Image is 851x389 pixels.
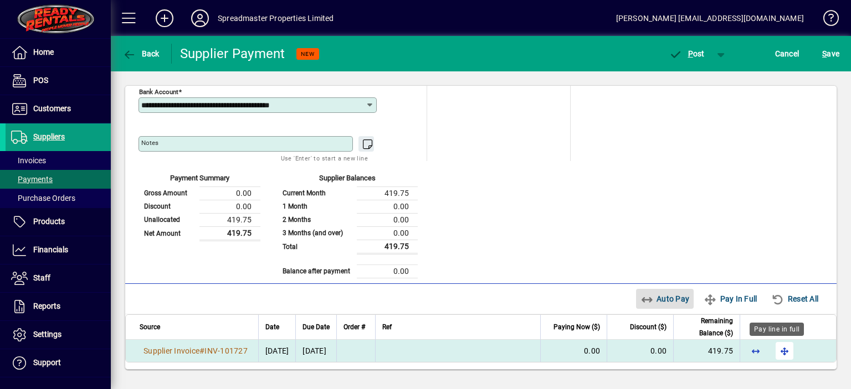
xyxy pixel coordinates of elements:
span: P [688,49,693,58]
td: Gross Amount [139,186,199,200]
td: 0.00 [357,213,418,226]
span: Source [140,321,160,333]
span: Payments [11,175,53,184]
a: Knowledge Base [815,2,837,38]
td: Total [277,240,357,253]
td: Discount [139,200,199,213]
span: Auto Pay [640,290,690,308]
td: 419.75 [199,226,260,240]
td: 2 Months [277,213,357,226]
a: Reports [6,293,111,320]
span: Date [265,321,279,333]
a: Purchase Orders [6,189,111,208]
a: Customers [6,95,111,123]
mat-label: Notes [141,139,158,147]
span: Ref [382,321,392,333]
span: Purchase Orders [11,194,75,203]
span: S [822,49,827,58]
td: Balance after payment [277,264,357,278]
span: Suppliers [33,132,65,141]
button: Post [663,44,710,64]
app-page-summary-card: Payment Summary [139,161,260,241]
span: Settings [33,330,61,339]
span: Financials [33,245,68,254]
a: Support [6,349,111,377]
a: Staff [6,264,111,292]
span: Support [33,358,61,367]
td: 0.00 [357,264,418,278]
div: Supplier Payment [180,45,285,63]
span: Cancel [775,45,799,63]
td: Current Month [277,186,357,200]
span: Invoices [11,156,46,165]
span: Pay In Full [704,290,757,308]
span: Order # [344,321,365,333]
span: # [199,346,204,355]
td: 0.00 [357,226,418,240]
app-page-header-button: Back [111,44,172,64]
mat-hint: Use 'Enter' to start a new line [281,152,368,164]
app-page-summary-card: Supplier Balances [277,161,418,278]
td: 419.75 [199,213,260,226]
span: ave [822,45,839,63]
span: Discount ($) [630,321,667,333]
span: 0.00 [650,346,667,355]
span: Home [33,48,54,56]
button: Add [147,8,182,28]
td: Net Amount [139,226,199,240]
span: ost [669,49,705,58]
span: POS [33,76,48,85]
span: Back [122,49,160,58]
td: 0.00 [199,186,260,200]
td: [DATE] [295,340,336,362]
button: Reset All [767,289,823,309]
span: Supplier Invoice [143,346,199,355]
td: 3 Months (and over) [277,226,357,240]
span: NEW [301,50,315,58]
span: 0.00 [584,346,600,355]
span: 419.75 [708,346,734,355]
span: Customers [33,104,71,113]
button: Auto Pay [636,289,694,309]
span: INV-101727 [204,346,248,355]
button: Save [819,44,842,64]
span: Remaining Balance ($) [680,315,733,339]
a: Supplier Invoice#INV-101727 [140,345,252,357]
a: Invoices [6,151,111,170]
span: Products [33,217,65,226]
td: 0.00 [199,200,260,213]
td: 419.75 [357,240,418,253]
span: Reset All [771,290,818,308]
a: Products [6,208,111,236]
span: Paying Now ($) [553,321,600,333]
button: Profile [182,8,218,28]
div: [PERSON_NAME] [EMAIL_ADDRESS][DOMAIN_NAME] [616,9,804,27]
span: Staff [33,273,50,282]
div: Supplier Balances [277,173,418,186]
a: Payments [6,170,111,189]
a: Home [6,39,111,66]
span: Due Date [303,321,330,333]
td: Unallocated [139,213,199,226]
td: 419.75 [357,186,418,200]
a: POS [6,67,111,95]
mat-label: Bank Account [139,88,178,96]
button: Pay In Full [699,289,761,309]
span: Reports [33,302,60,310]
td: 1 Month [277,200,357,213]
button: Cancel [772,44,802,64]
a: Financials [6,236,111,264]
span: [DATE] [265,346,289,355]
td: 0.00 [357,200,418,213]
div: Payment Summary [139,173,260,186]
div: Pay line in full [750,323,804,336]
a: Settings [6,321,111,349]
button: Back [120,44,162,64]
div: Spreadmaster Properties Limited [218,9,334,27]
